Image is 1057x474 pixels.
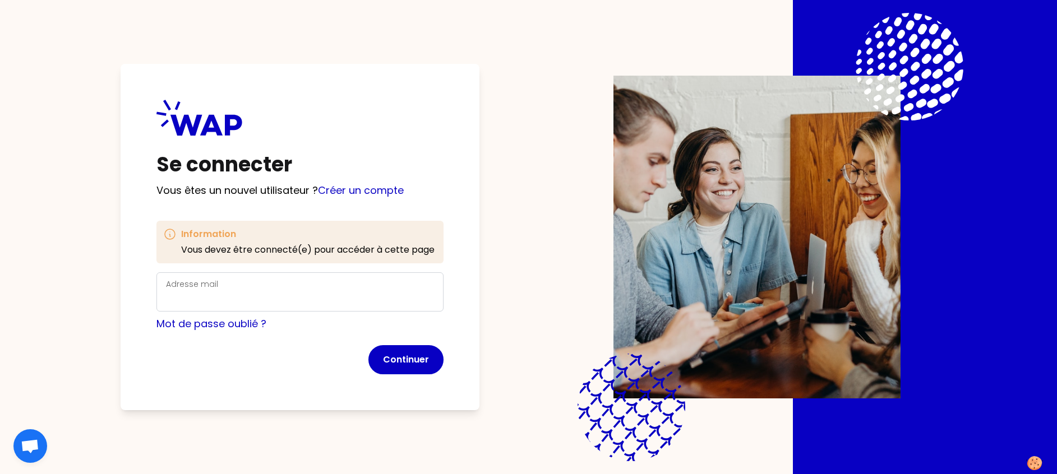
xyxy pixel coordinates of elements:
[156,154,444,176] h1: Se connecter
[368,345,444,374] button: Continuer
[181,227,435,241] h3: Information
[166,278,218,290] label: Adresse mail
[181,243,435,257] p: Vous devez être connecté(e) pour accéder à cette page
[13,429,47,463] div: Ouvrir le chat
[156,317,266,331] a: Mot de passe oublié ?
[318,183,404,197] a: Créer un compte
[613,76,901,398] img: Description
[156,183,444,198] p: Vous êtes un nouvel utilisateur ?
